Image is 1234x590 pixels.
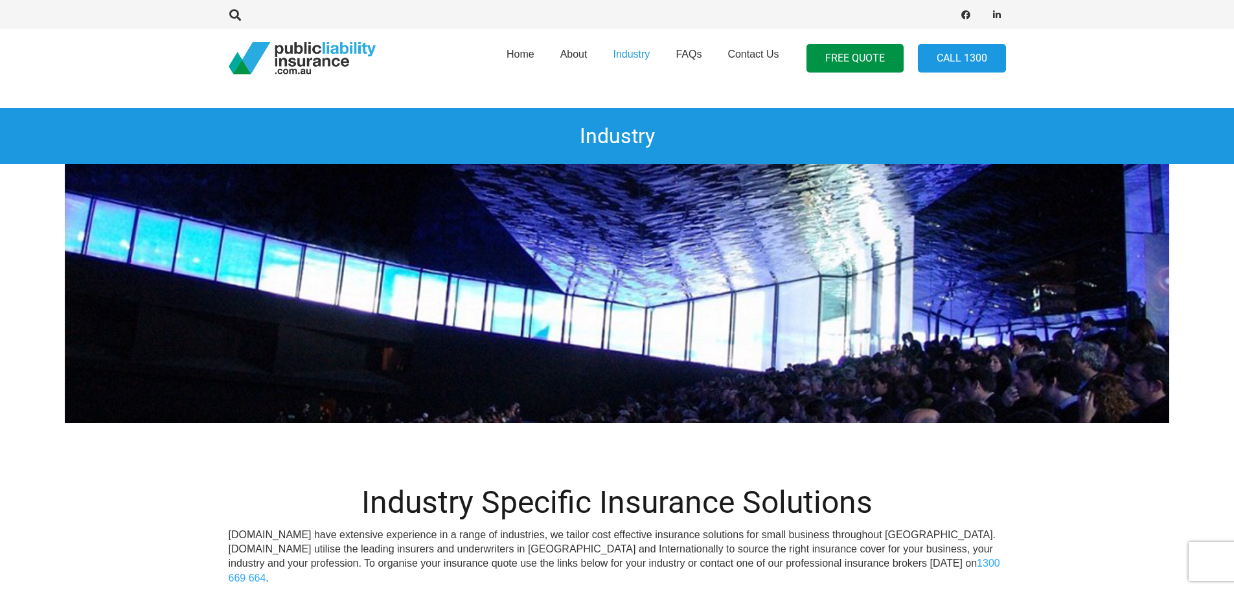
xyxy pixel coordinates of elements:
[613,49,650,60] span: Industry
[229,484,1006,521] h1: Industry Specific Insurance Solutions
[727,49,779,60] span: Contact Us
[223,9,249,21] a: Search
[988,6,1006,24] a: LinkedIn
[507,49,534,60] span: Home
[957,6,975,24] a: Facebook
[714,25,792,91] a: Contact Us
[494,25,547,91] a: Home
[560,49,588,60] span: About
[229,528,1006,586] p: [DOMAIN_NAME] have extensive experience in a range of industries, we tailor cost effective insura...
[918,44,1006,73] a: Call 1300
[229,42,376,74] a: pli_logotransparent
[547,25,600,91] a: About
[229,558,1000,583] a: 1300 669 664
[600,25,663,91] a: Industry
[663,25,714,91] a: FAQs
[806,44,904,73] a: FREE QUOTE
[676,49,702,60] span: FAQs
[65,164,1169,423] img: Industry Specific Insurance Solutions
